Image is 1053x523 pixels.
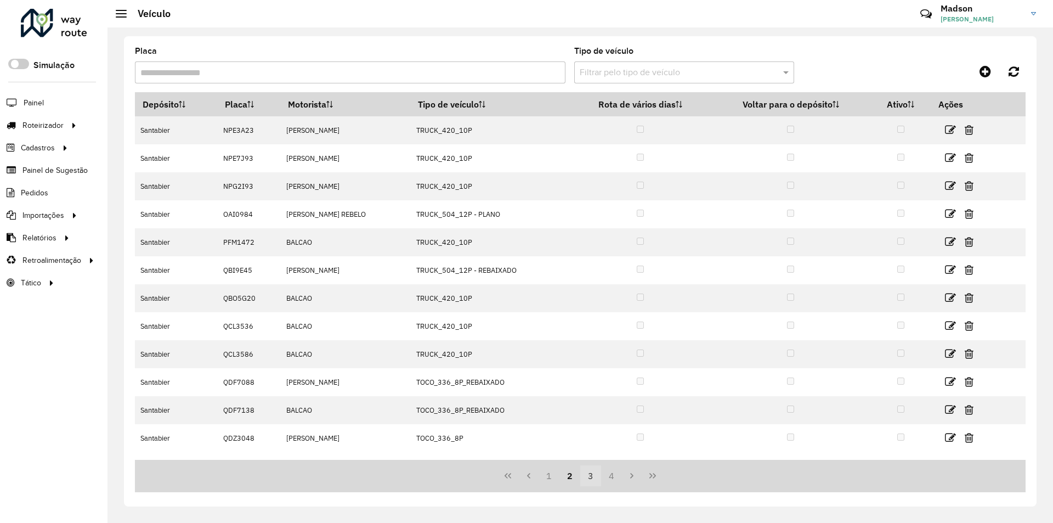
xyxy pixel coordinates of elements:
[965,430,973,445] a: Excluir
[217,284,280,312] td: QBO5G20
[945,122,956,137] a: Editar
[410,144,570,172] td: TRUCK_420_10P
[217,93,280,116] th: Placa
[217,144,280,172] td: NPE7J93
[965,318,973,333] a: Excluir
[22,210,64,221] span: Importações
[497,465,518,486] button: First Page
[945,150,956,165] a: Editar
[217,340,280,368] td: QCL3586
[518,465,539,486] button: Previous Page
[135,340,217,368] td: Santabier
[280,256,410,284] td: [PERSON_NAME]
[941,3,1023,14] h3: Madson
[410,284,570,312] td: TRUCK_420_10P
[280,312,410,340] td: BALCAO
[965,262,973,277] a: Excluir
[965,150,973,165] a: Excluir
[559,465,580,486] button: 2
[965,234,973,249] a: Excluir
[135,228,217,256] td: Santabier
[410,200,570,228] td: TRUCK_504_12P - PLANO
[945,374,956,389] a: Editar
[945,178,956,193] a: Editar
[945,402,956,417] a: Editar
[280,116,410,144] td: [PERSON_NAME]
[539,465,560,486] button: 1
[711,93,870,116] th: Voltar para o depósito
[914,2,938,26] a: Contato Rápido
[280,424,410,452] td: [PERSON_NAME]
[22,255,81,266] span: Retroalimentação
[280,144,410,172] td: [PERSON_NAME]
[945,290,956,305] a: Editar
[280,396,410,424] td: BALCAO
[965,402,973,417] a: Excluir
[965,178,973,193] a: Excluir
[280,228,410,256] td: BALCAO
[945,234,956,249] a: Editar
[22,232,56,244] span: Relatórios
[410,228,570,256] td: TRUCK_420_10P
[135,284,217,312] td: Santabier
[135,312,217,340] td: Santabier
[22,120,64,131] span: Roteirizador
[135,200,217,228] td: Santabier
[945,430,956,445] a: Editar
[410,396,570,424] td: TOCO_336_8P_REBAIXADO
[217,256,280,284] td: QBI9E45
[410,368,570,396] td: TOCO_336_8P_REBAIXADO
[280,93,410,116] th: Motorista
[601,465,622,486] button: 4
[410,93,570,116] th: Tipo de veículo
[22,165,88,176] span: Painel de Sugestão
[570,93,711,116] th: Rota de vários dias
[217,228,280,256] td: PFM1472
[945,318,956,333] a: Editar
[965,206,973,221] a: Excluir
[217,116,280,144] td: NPE3A23
[217,424,280,452] td: QDZ3048
[945,346,956,361] a: Editar
[217,172,280,200] td: NPG2I93
[135,144,217,172] td: Santabier
[127,8,171,20] h2: Veículo
[280,368,410,396] td: [PERSON_NAME]
[965,374,973,389] a: Excluir
[217,312,280,340] td: QCL3536
[135,396,217,424] td: Santabier
[965,346,973,361] a: Excluir
[135,368,217,396] td: Santabier
[410,256,570,284] td: TRUCK_504_12P - REBAIXADO
[945,206,956,221] a: Editar
[410,172,570,200] td: TRUCK_420_10P
[280,340,410,368] td: BALCAO
[21,277,41,289] span: Tático
[217,368,280,396] td: QDF7088
[410,340,570,368] td: TRUCK_420_10P
[217,396,280,424] td: QDF7138
[135,172,217,200] td: Santabier
[931,93,997,116] th: Ações
[965,122,973,137] a: Excluir
[280,172,410,200] td: [PERSON_NAME]
[280,284,410,312] td: BALCAO
[135,44,157,58] label: Placa
[217,200,280,228] td: OAI0984
[135,424,217,452] td: Santabier
[24,97,44,109] span: Painel
[33,59,75,72] label: Simulação
[410,424,570,452] td: TOCO_336_8P
[621,465,642,486] button: Next Page
[410,116,570,144] td: TRUCK_420_10P
[941,14,1023,24] span: [PERSON_NAME]
[21,142,55,154] span: Cadastros
[135,116,217,144] td: Santabier
[965,290,973,305] a: Excluir
[135,256,217,284] td: Santabier
[280,200,410,228] td: [PERSON_NAME] REBELO
[410,312,570,340] td: TRUCK_420_10P
[642,465,663,486] button: Last Page
[135,93,217,116] th: Depósito
[21,187,48,199] span: Pedidos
